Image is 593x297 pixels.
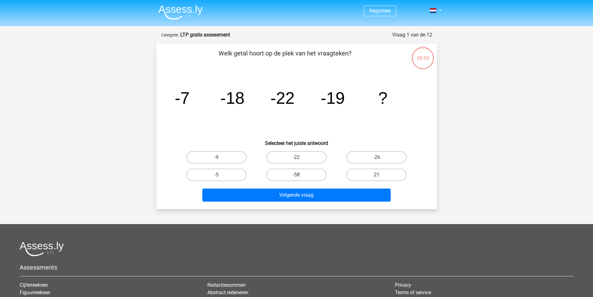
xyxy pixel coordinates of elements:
[395,282,411,288] a: Privacy
[20,282,48,288] a: Cijferreeksen
[395,290,431,295] a: Terms of service
[202,189,391,202] button: Volgende vraag
[186,151,247,164] label: -9
[175,89,190,107] tspan: -7
[166,49,404,67] p: Welk getal hoort op de plek van het vraagteken?
[161,33,179,37] small: Categorie:
[20,242,64,256] img: Assessly logo
[321,89,345,107] tspan: -19
[266,169,327,181] label: -58
[392,31,432,39] div: Vraag 1 van de 12
[369,8,391,14] a: Registreer
[20,290,50,295] a: Figuurreeksen
[207,282,246,288] a: Redactiesommen
[186,169,247,181] label: -5
[220,89,244,107] tspan: -18
[270,89,294,107] tspan: -22
[378,89,388,107] tspan: ?
[207,290,248,295] a: Abstract redeneren
[346,151,407,164] label: -26
[20,264,573,271] h5: Assessments
[411,46,435,62] div: 08:00
[180,32,230,38] strong: LTP gratis assessment
[346,169,407,181] label: 21
[266,151,327,164] label: -22
[158,5,203,20] img: Assessly
[166,135,427,146] h6: Selecteer het juiste antwoord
